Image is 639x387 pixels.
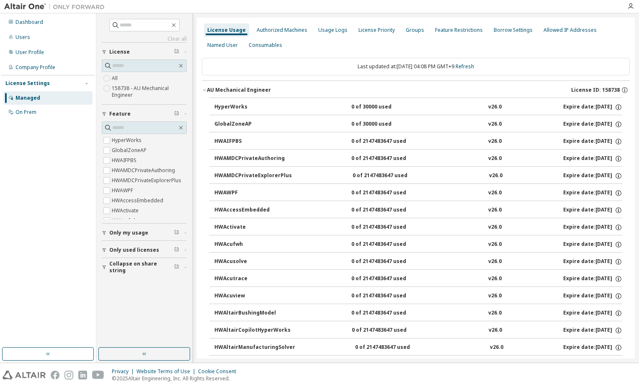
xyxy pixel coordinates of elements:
[488,241,502,248] div: v26.0
[102,43,187,61] button: License
[563,189,622,197] div: Expire date: [DATE]
[214,292,290,300] div: HWAcuview
[214,206,290,214] div: HWAccessEmbedded
[214,201,622,219] button: HWAccessEmbedded0 of 2147483647 usedv26.0Expire date:[DATE]
[112,83,187,100] label: 158738 - AU Mechanical Engineer
[214,258,290,266] div: HWAcusolve
[51,371,59,379] img: facebook.svg
[352,327,427,334] div: 0 of 2147483647 used
[214,138,290,145] div: HWAIFPBS
[112,368,137,375] div: Privacy
[15,19,43,26] div: Dashboard
[490,344,503,351] div: v26.0
[214,253,622,271] button: HWAcusolve0 of 2147483647 usedv26.0Expire date:[DATE]
[214,121,290,128] div: GlobalZoneAP
[112,206,140,216] label: HWActivate
[563,310,622,317] div: Expire date: [DATE]
[488,138,502,145] div: v26.0
[406,27,424,34] div: Groups
[563,275,622,283] div: Expire date: [DATE]
[214,270,622,288] button: HWAcutrace0 of 2147483647 usedv26.0Expire date:[DATE]
[78,371,87,379] img: linkedin.svg
[358,27,395,34] div: License Priority
[174,49,179,55] span: Clear filter
[571,87,620,93] span: License ID: 158738
[214,218,622,237] button: HWActivate0 of 2147483647 usedv26.0Expire date:[DATE]
[318,27,348,34] div: Usage Logs
[563,241,622,248] div: Expire date: [DATE]
[563,155,622,163] div: Expire date: [DATE]
[109,247,159,253] span: Only used licenses
[488,310,502,317] div: v26.0
[488,103,502,111] div: v26.0
[5,80,50,87] div: License Settings
[202,58,630,75] div: Last updated at: [DATE] 04:08 PM GMT+9
[112,196,165,206] label: HWAccessEmbedded
[214,310,290,317] div: HWAltairBushingModel
[563,327,622,334] div: Expire date: [DATE]
[112,155,138,165] label: HWAIFPBS
[109,230,148,236] span: Only my usage
[563,172,622,180] div: Expire date: [DATE]
[15,95,40,101] div: Managed
[112,175,183,186] label: HWAMDCPrivateExplorerPlus
[92,371,104,379] img: youtube.svg
[112,135,143,145] label: HyperWorks
[112,186,135,196] label: HWAWPF
[563,224,622,231] div: Expire date: [DATE]
[214,327,291,334] div: HWAltairCopilotHyperWorks
[4,3,109,11] img: Altair One
[214,132,622,151] button: HWAIFPBS0 of 2147483647 usedv26.0Expire date:[DATE]
[351,206,427,214] div: 0 of 2147483647 used
[488,155,502,163] div: v26.0
[214,155,290,163] div: HWAMDCPrivateAuthoring
[494,27,533,34] div: Borrow Settings
[351,155,427,163] div: 0 of 2147483647 used
[174,264,179,271] span: Clear filter
[351,138,427,145] div: 0 of 2147483647 used
[214,241,290,248] div: HWAcufwh
[214,103,290,111] div: HyperWorks
[102,224,187,242] button: Only my usage
[207,27,246,34] div: License Usage
[563,344,622,351] div: Expire date: [DATE]
[214,321,622,340] button: HWAltairCopilotHyperWorks0 of 2147483647 usedv26.0Expire date:[DATE]
[202,81,630,99] button: AU Mechanical EngineerLicense ID: 158738
[214,304,622,322] button: HWAltairBushingModel0 of 2147483647 usedv26.0Expire date:[DATE]
[488,224,502,231] div: v26.0
[174,247,179,253] span: Clear filter
[15,49,44,56] div: User Profile
[102,36,187,42] a: Clear all
[3,371,46,379] img: altair_logo.svg
[257,27,307,34] div: Authorized Machines
[351,275,427,283] div: 0 of 2147483647 used
[488,258,502,266] div: v26.0
[207,87,271,93] div: AU Mechanical Engineer
[351,241,427,248] div: 0 of 2147483647 used
[214,98,622,116] button: HyperWorks0 of 30000 usedv26.0Expire date:[DATE]
[214,115,622,134] button: GlobalZoneAP0 of 30000 usedv26.0Expire date:[DATE]
[207,42,238,49] div: Named User
[488,121,502,128] div: v26.0
[351,292,427,300] div: 0 of 2147483647 used
[351,189,427,197] div: 0 of 2147483647 used
[214,167,622,185] button: HWAMDCPrivateExplorerPlus0 of 2147483647 usedv26.0Expire date:[DATE]
[214,338,622,357] button: HWAltairManufacturingSolver0 of 2147483647 usedv26.0Expire date:[DATE]
[351,103,427,111] div: 0 of 30000 used
[102,258,187,276] button: Collapse on share string
[488,206,502,214] div: v26.0
[214,184,622,202] button: HWAWPF0 of 2147483647 usedv26.0Expire date:[DATE]
[353,172,428,180] div: 0 of 2147483647 used
[456,63,474,70] a: Refresh
[544,27,597,34] div: Allowed IP Addresses
[563,103,622,111] div: Expire date: [DATE]
[112,165,177,175] label: HWAMDCPrivateAuthoring
[137,368,198,375] div: Website Terms of Use
[214,235,622,254] button: HWAcufwh0 of 2147483647 usedv26.0Expire date:[DATE]
[198,368,241,375] div: Cookie Consent
[351,310,427,317] div: 0 of 2147483647 used
[15,64,55,71] div: Company Profile
[64,371,73,379] img: instagram.svg
[355,344,430,351] div: 0 of 2147483647 used
[214,275,290,283] div: HWAcutrace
